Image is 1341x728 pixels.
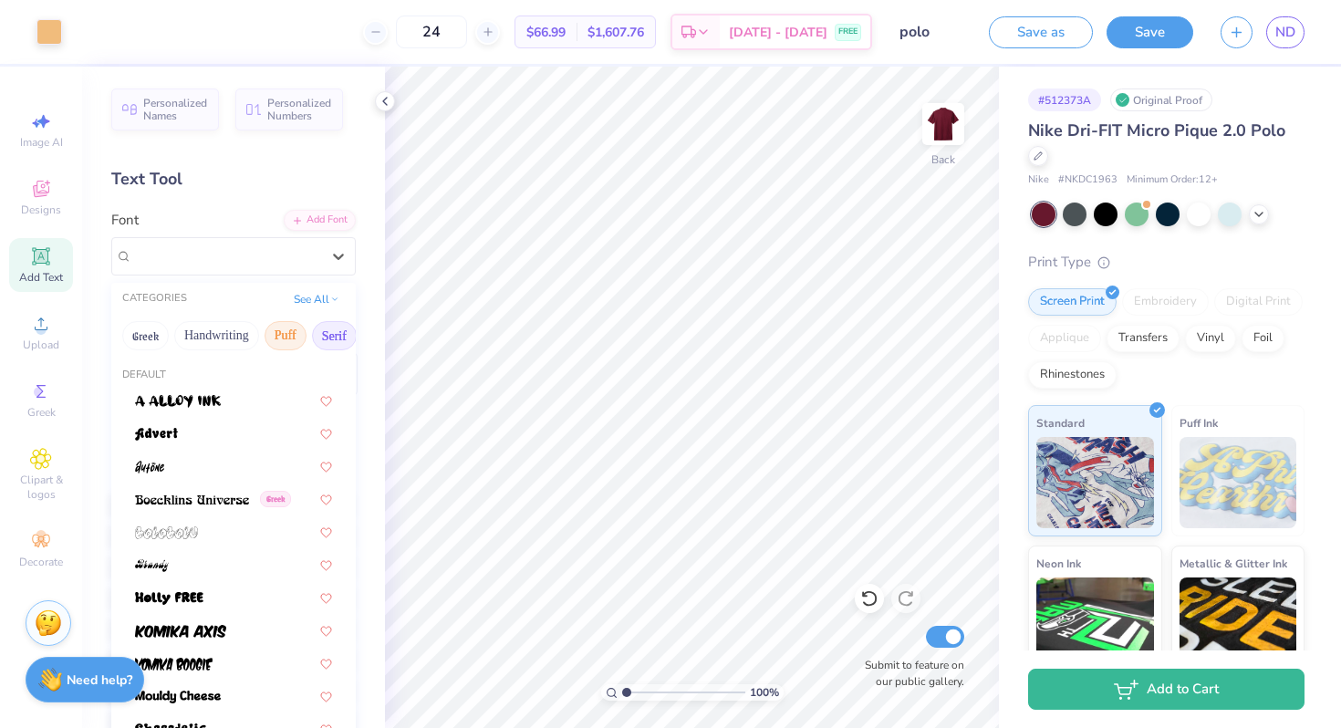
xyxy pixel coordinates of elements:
div: Rhinestones [1028,361,1117,389]
img: bolobolu [135,526,198,539]
button: Add to Cart [1028,669,1305,710]
img: Komika Axis [135,625,226,638]
img: Advert [135,428,178,441]
span: # NKDC1963 [1058,172,1117,188]
img: Autone [135,461,164,473]
div: Default [111,368,356,383]
div: Back [931,151,955,168]
span: Personalized Names [143,97,208,122]
div: Print Type [1028,252,1305,273]
div: Text Tool [111,167,356,192]
span: Nike Dri-FIT Micro Pique 2.0 Polo [1028,120,1285,141]
img: Brandy [135,559,169,572]
span: 100 % [750,684,779,701]
input: Untitled Design [886,14,975,50]
button: Serif [312,321,357,350]
div: Original Proof [1110,88,1212,111]
span: FREE [838,26,858,38]
span: Image AI [20,135,63,150]
span: [DATE] - [DATE] [729,23,827,42]
span: Decorate [19,555,63,569]
span: Greek [260,491,291,507]
span: $66.99 [526,23,566,42]
div: Vinyl [1185,325,1236,352]
button: Save as [989,16,1093,48]
div: Add Font [284,210,356,231]
input: – – [396,16,467,48]
img: a Alloy Ink [135,395,221,408]
img: Komika Boogie [135,658,213,671]
img: Boecklins Universe [135,494,249,506]
span: Standard [1036,413,1085,432]
span: Upload [23,338,59,352]
strong: Need help? [67,671,132,689]
button: See All [288,290,345,308]
span: Neon Ink [1036,554,1081,573]
div: Foil [1242,325,1284,352]
img: Metallic & Glitter Ink [1180,577,1297,669]
img: Puff Ink [1180,437,1297,528]
img: Back [925,106,962,142]
button: Save [1107,16,1193,48]
div: Digital Print [1214,288,1303,316]
img: Neon Ink [1036,577,1154,669]
span: Greek [27,405,56,420]
img: Standard [1036,437,1154,528]
button: Handwriting [174,321,259,350]
a: ND [1266,16,1305,48]
div: Applique [1028,325,1101,352]
div: Transfers [1107,325,1180,352]
span: Minimum Order: 12 + [1127,172,1218,188]
button: Greek [122,321,169,350]
span: Nike [1028,172,1049,188]
span: Puff Ink [1180,413,1218,432]
span: Designs [21,203,61,217]
span: Metallic & Glitter Ink [1180,554,1287,573]
img: Mouldy Cheese [135,691,221,703]
label: Submit to feature on our public gallery. [855,657,964,690]
div: # 512373A [1028,88,1101,111]
span: Clipart & logos [9,473,73,502]
span: Personalized Numbers [267,97,332,122]
span: Add Text [19,270,63,285]
span: ND [1275,22,1295,43]
label: Font [111,210,139,231]
div: Embroidery [1122,288,1209,316]
img: Holly FREE [135,592,203,605]
div: Screen Print [1028,288,1117,316]
div: CATEGORIES [122,291,187,307]
span: $1,607.76 [587,23,644,42]
button: Puff [265,321,307,350]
